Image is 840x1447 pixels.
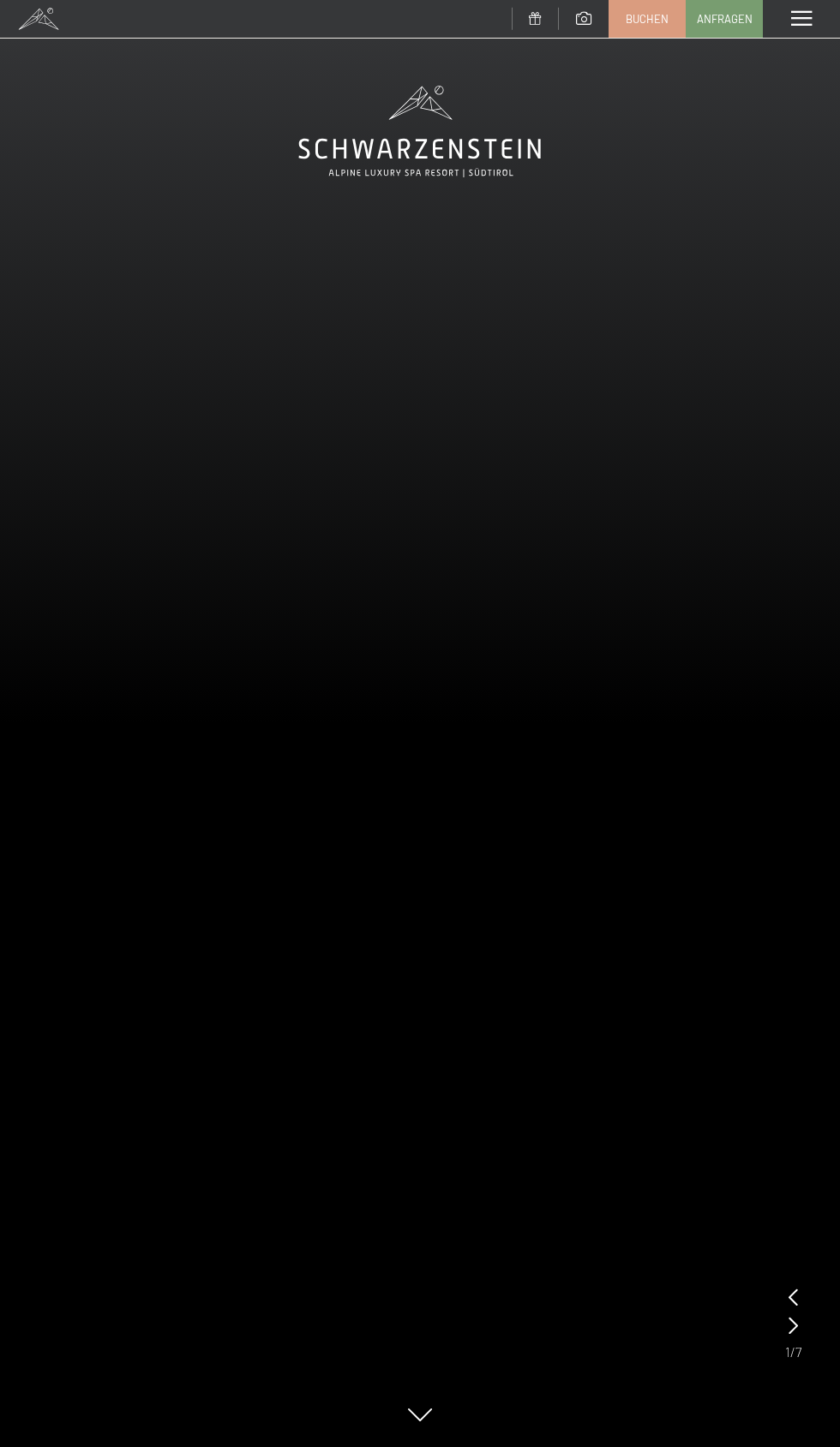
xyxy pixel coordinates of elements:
span: 7 [795,1342,801,1361]
span: Anfragen [697,11,753,27]
a: Anfragen [687,1,762,37]
span: 1 [785,1342,790,1361]
span: / [790,1342,795,1361]
a: Buchen [609,1,685,37]
span: Buchen [626,11,669,27]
